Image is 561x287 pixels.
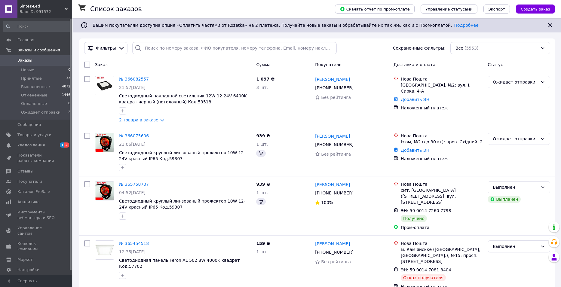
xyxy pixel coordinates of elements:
a: [PERSON_NAME] [315,133,350,139]
span: Сохраненные фильтры: [393,45,446,51]
a: Подробнее [454,23,479,28]
span: Все [455,45,463,51]
span: Уведомления [17,142,45,148]
span: Без рейтинга [321,259,351,264]
span: 2 [68,110,70,115]
a: 2 товара в заказе [119,118,158,122]
span: Показатели работы компании [17,153,56,163]
span: Заказы и сообщения [17,47,60,53]
span: Скачать отчет по пром-оплате [340,6,410,12]
span: Принятые [21,76,42,81]
span: 939 ₴ [256,182,270,187]
span: Управление статусами [425,7,473,11]
span: Покупатель [315,62,342,67]
span: Кошелек компании [17,241,56,252]
span: Доставка и оплата [394,62,435,67]
a: № 366082557 [119,77,149,81]
img: Фото товару [95,241,114,259]
span: Отмененные [21,93,47,98]
span: [PHONE_NUMBER] [315,250,354,255]
div: Выполнен [493,184,538,191]
a: [PERSON_NAME] [315,76,350,82]
div: [GEOGRAPHIC_DATA], №2: вул. І. Сирка, 4-А [401,82,483,94]
div: Наложенный платеж [401,156,483,162]
div: Ожидает отправки [493,136,538,142]
div: Пром-оплата [401,224,483,231]
span: Заказ [95,62,108,67]
a: Фото товару [95,181,114,200]
span: Инструменты вебмастера и SEO [17,209,56,220]
a: Добавить ЭН [401,97,429,102]
span: 939 ₴ [256,133,270,138]
a: [PERSON_NAME] [315,241,350,247]
span: Вашим покупателям доступна опция «Оплатить частями от Rozetka» на 2 платежа. Получайте новые зака... [93,23,479,28]
a: № 365758707 [119,182,149,187]
div: Получено [401,215,427,222]
span: 0 [68,67,70,73]
div: Ізюм, №2 (до 30 кг): пров. Східний, 2 [401,139,483,145]
span: Ожидает отправки [21,110,60,115]
span: Аналитика [17,199,40,205]
span: 12:35[DATE] [119,249,146,254]
span: [PHONE_NUMBER] [315,191,354,195]
span: 21:57[DATE] [119,85,146,90]
button: Создать заказ [516,5,555,14]
span: 0 [68,101,70,106]
img: Фото товару [95,182,114,200]
span: Без рейтинга [321,152,351,157]
a: [PERSON_NAME] [315,182,350,188]
span: Маркет [17,257,33,262]
a: Светодиодная панель Feron AL 502 8W 4000K квадрат Код.57702 [119,258,240,269]
span: 1 шт. [256,249,268,254]
span: 2 [64,142,69,148]
span: Покупатели [17,179,42,184]
button: Скачать отчет по пром-оплате [335,5,415,14]
span: Фильтры [96,45,116,51]
img: Фото товару [95,76,114,95]
span: 4072 [62,84,70,90]
div: м. Кам'янське ([GEOGRAPHIC_DATA], [GEOGRAPHIC_DATA].), №15: просп. [STREET_ADDRESS] [401,246,483,264]
input: Поиск [3,21,71,32]
a: № 365454518 [119,241,149,246]
div: Ваш ID: 991572 [20,9,72,14]
span: Без рейтинга [321,95,351,100]
span: Статус [488,62,503,67]
span: Светодиодный накладной светильник 12W 12-24V 6400K квадрат черный (потолочный) Код.59518 [119,93,247,104]
span: (5553) [464,46,479,50]
span: 100% [321,200,333,205]
span: ЭН: 59 0014 7081 8404 [401,267,451,272]
button: Экспорт [483,5,510,14]
span: Главная [17,37,34,43]
a: Создать заказ [510,6,555,11]
div: Наложенный платеж [401,105,483,111]
span: Сообщения [17,122,41,127]
span: Отзывы [17,169,33,174]
div: Выплачен [488,196,520,203]
a: Светодиодный круглый линзованый прожектор 10W 12-24V красный IP65 Код.59307 [119,199,245,209]
span: ЭН: 59 0014 7260 7798 [401,208,451,213]
span: 04:52[DATE] [119,190,146,195]
span: Товары и услуги [17,132,51,138]
span: 21:06[DATE] [119,142,146,147]
div: Нова Пошта [401,133,483,139]
span: 1446 [62,93,70,98]
input: Поиск по номеру заказа, ФИО покупателя, номеру телефона, Email, номеру накладной [132,42,337,54]
div: Нова Пошта [401,181,483,187]
span: Оплаченные [21,101,47,106]
a: Светодиодный круглый линзованый прожектор 10W 12-24V красный IP65 Код.59307 [119,150,245,161]
span: Создать заказ [521,7,550,11]
span: 3 шт. [256,85,268,90]
div: Отказ получателя [401,274,446,281]
span: Каталог ProSale [17,189,50,194]
span: 1 шт. [256,190,268,195]
span: Сумма [256,62,271,67]
span: [PHONE_NUMBER] [315,142,354,147]
span: Новые [21,67,34,73]
div: смт. [GEOGRAPHIC_DATA] ([STREET_ADDRESS]: вул. [STREET_ADDRESS] [401,187,483,205]
span: 1 [60,142,65,148]
div: Нова Пошта [401,240,483,246]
